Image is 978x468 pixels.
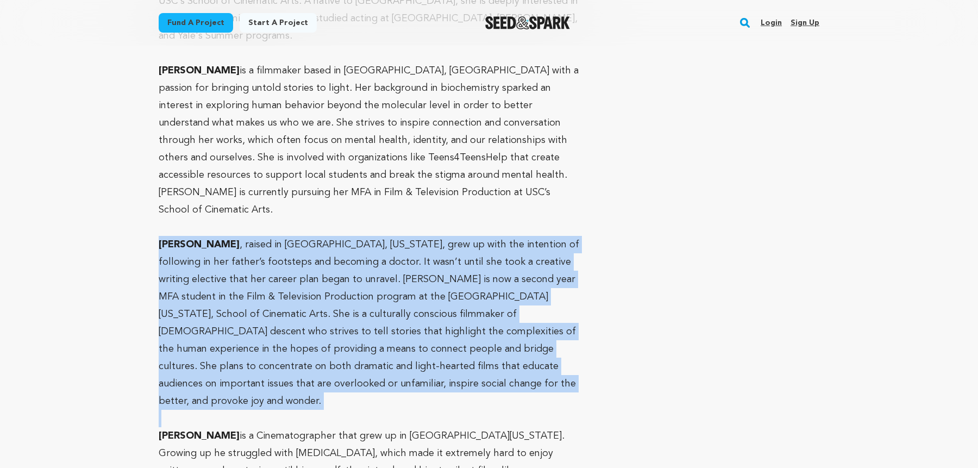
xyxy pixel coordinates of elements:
[485,16,570,29] a: Seed&Spark Homepage
[159,240,240,249] strong: [PERSON_NAME]
[159,62,582,219] p: is a filmmaker based in [GEOGRAPHIC_DATA], [GEOGRAPHIC_DATA] with a passion for bringing untold s...
[159,13,233,33] a: Fund a project
[485,16,570,29] img: Seed&Spark Logo Dark Mode
[159,66,240,76] strong: [PERSON_NAME]
[240,13,317,33] a: Start a project
[761,14,782,32] a: Login
[791,14,819,32] a: Sign up
[159,431,240,441] strong: [PERSON_NAME]
[159,236,582,410] p: , raised in [GEOGRAPHIC_DATA], [US_STATE], grew up with the intention of following in her father’...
